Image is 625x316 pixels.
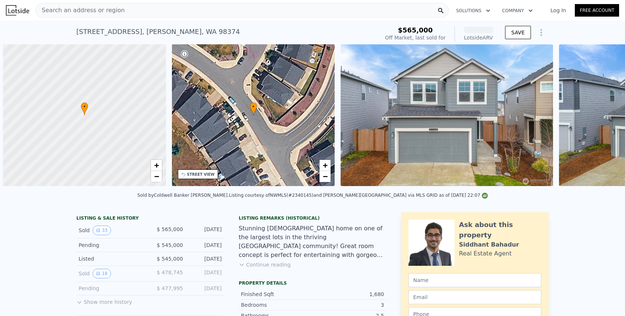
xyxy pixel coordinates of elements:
[157,269,183,275] span: $ 478,745
[323,161,328,170] span: +
[79,285,144,292] div: Pending
[189,255,222,262] div: [DATE]
[76,215,224,223] div: LISTING & SALE HISTORY
[157,285,183,291] span: $ 477,995
[575,4,619,17] a: Free Account
[157,226,183,232] span: $ 565,000
[239,261,291,268] button: Continue reading
[93,269,111,278] button: View historical data
[408,290,541,304] input: Email
[239,280,386,286] div: Property details
[398,26,433,34] span: $565,000
[157,242,183,248] span: $ 545,000
[6,5,29,16] img: Lotside
[239,215,386,221] div: Listing Remarks (Historical)
[496,4,539,17] button: Company
[250,102,257,115] div: •
[542,7,575,14] a: Log In
[79,241,144,249] div: Pending
[137,193,229,198] div: Sold by Coldwell Banker [PERSON_NAME] .
[81,103,88,110] span: •
[459,249,512,258] div: Real Estate Agent
[239,224,386,260] div: Stunning [DEMOGRAPHIC_DATA] home on one of the largest lots in the thriving [GEOGRAPHIC_DATA] com...
[189,285,222,292] div: [DATE]
[187,172,215,177] div: STREET VIEW
[312,301,384,309] div: 3
[323,172,328,181] span: −
[320,160,331,171] a: Zoom in
[79,255,144,262] div: Listed
[79,269,144,278] div: Sold
[534,25,549,40] button: Show Options
[320,171,331,182] a: Zoom out
[189,269,222,278] div: [DATE]
[464,34,493,41] div: Lotside ARV
[312,291,384,298] div: 1,680
[157,256,183,262] span: $ 545,000
[450,4,496,17] button: Solutions
[79,226,144,235] div: Sold
[229,193,488,198] div: Listing courtesy of NWMLS (#2340145) and [PERSON_NAME][GEOGRAPHIC_DATA] via MLS GRID as of [DATE]...
[189,226,222,235] div: [DATE]
[385,34,446,41] div: Off Market, last sold for
[241,291,312,298] div: Finished Sqft
[189,241,222,249] div: [DATE]
[482,193,488,199] img: NWMLS Logo
[151,171,162,182] a: Zoom out
[93,226,111,235] button: View historical data
[154,161,159,170] span: +
[459,220,541,240] div: Ask about this property
[36,6,125,15] span: Search an address or region
[76,295,132,306] button: Show more history
[241,301,312,309] div: Bedrooms
[408,273,541,287] input: Name
[76,27,240,37] div: [STREET_ADDRESS] , [PERSON_NAME] , WA 98374
[505,26,531,39] button: SAVE
[151,160,162,171] a: Zoom in
[81,102,88,115] div: •
[154,172,159,181] span: −
[459,240,519,249] div: Siddhant Bahadur
[250,103,257,110] span: •
[341,44,553,186] img: Sale: 125459629 Parcel: 100727595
